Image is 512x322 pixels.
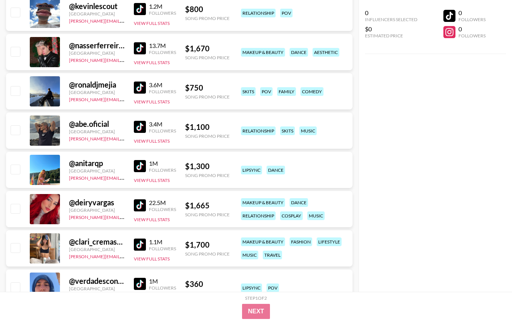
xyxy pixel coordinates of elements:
button: View Full Stats [134,177,170,183]
div: @ ronaldjmejia [69,80,125,89]
div: [GEOGRAPHIC_DATA] [69,129,125,134]
div: 0 [365,9,417,17]
div: $ 1,300 [185,162,230,171]
img: TikTok [134,278,146,290]
img: TikTok [134,121,146,133]
div: Followers [149,246,176,251]
a: [PERSON_NAME][EMAIL_ADDRESS][DOMAIN_NAME] [69,213,181,220]
button: View Full Stats [134,99,170,105]
a: [PERSON_NAME][EMAIL_ADDRESS][DOMAIN_NAME] [69,17,181,24]
div: pov [280,9,293,17]
div: @ anitarqp [69,159,125,168]
button: Next [242,304,270,319]
div: Estimated Price [365,33,417,39]
img: TikTok [134,160,146,172]
div: 1.2M [149,3,176,10]
div: pov [267,283,279,292]
div: 13.7M [149,42,176,49]
div: dance [290,48,308,57]
div: Song Promo Price [185,173,230,178]
div: [GEOGRAPHIC_DATA] [69,286,125,291]
img: TikTok [134,82,146,94]
div: $ 1,670 [185,44,230,53]
div: [GEOGRAPHIC_DATA] [69,168,125,174]
div: Step 1 of 2 [245,295,267,301]
div: travel [263,251,282,259]
div: 1M [149,277,176,285]
div: relationship [241,126,276,135]
div: @ kevinlescout [69,2,125,11]
div: [GEOGRAPHIC_DATA] [69,11,125,17]
div: lipsync [241,166,262,174]
div: [GEOGRAPHIC_DATA] [69,207,125,213]
img: TikTok [134,42,146,54]
div: Song Promo Price [185,212,230,217]
div: 0 [458,9,486,17]
div: Followers [149,167,176,173]
div: makeup & beauty [241,237,285,246]
div: @ deiryvargas [69,198,125,207]
div: Song Promo Price [185,15,230,21]
div: music [307,211,325,220]
img: TikTok [134,3,146,15]
div: @ nasserferreiroo [69,41,125,50]
a: [PERSON_NAME][EMAIL_ADDRESS][DOMAIN_NAME] [69,95,181,102]
div: dance [267,166,285,174]
div: Influencers Selected [365,17,417,22]
div: $ 1,700 [185,240,230,250]
div: 1M [149,160,176,167]
button: View Full Stats [134,217,170,222]
div: makeup & beauty [241,48,285,57]
button: View Full Stats [134,138,170,144]
div: Followers [458,17,486,22]
div: 1.1M [149,238,176,246]
div: relationship [241,211,276,220]
div: Song Promo Price [185,290,230,296]
div: Song Promo Price [185,94,230,100]
div: @ verdadesconhatim [69,276,125,286]
div: @ abe.oficial [69,119,125,129]
div: 0 [458,25,486,33]
button: View Full Stats [134,60,170,65]
div: $ 360 [185,279,230,289]
div: $ 1,665 [185,201,230,210]
div: Followers [149,89,176,94]
div: Followers [149,49,176,55]
div: Song Promo Price [185,251,230,257]
div: Followers [458,33,486,39]
button: View Full Stats [134,256,170,262]
img: TikTok [134,199,146,211]
div: family [277,87,296,96]
div: [GEOGRAPHIC_DATA] [69,247,125,252]
div: [GEOGRAPHIC_DATA] [69,89,125,95]
div: skits [280,126,295,135]
div: music [299,126,317,135]
div: Followers [149,206,176,212]
div: cosplay [280,211,303,220]
div: 3.4M [149,120,176,128]
div: Followers [149,285,176,291]
div: 3.6M [149,81,176,89]
div: Song Promo Price [185,133,230,139]
div: $0 [365,25,417,33]
div: music [241,251,258,259]
div: aesthetic [313,48,339,57]
div: [GEOGRAPHIC_DATA] [69,50,125,56]
div: Song Promo Price [185,55,230,60]
div: fashion [290,237,312,246]
a: [PERSON_NAME][EMAIL_ADDRESS][DOMAIN_NAME] [69,174,181,181]
div: makeup & beauty [241,198,285,207]
div: dance [290,198,308,207]
img: TikTok [134,239,146,251]
iframe: Drift Widget Chat Controller [474,284,503,313]
div: skits [241,87,256,96]
div: lipsync [241,283,262,292]
div: lifestyle [317,237,342,246]
div: comedy [300,87,323,96]
div: $ 1,100 [185,122,230,132]
div: $ 800 [185,5,230,14]
div: Followers [149,128,176,134]
a: [PERSON_NAME][EMAIL_ADDRESS][DOMAIN_NAME] [69,56,181,63]
div: Followers [149,10,176,16]
a: [PERSON_NAME][EMAIL_ADDRESS][DOMAIN_NAME] [69,252,181,259]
